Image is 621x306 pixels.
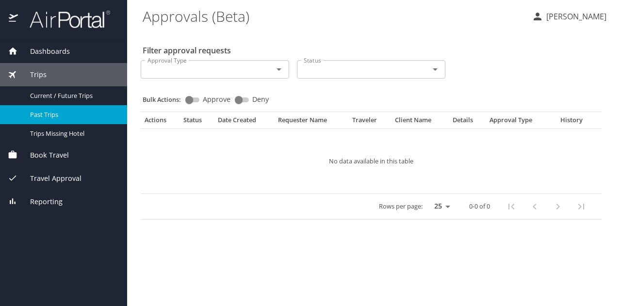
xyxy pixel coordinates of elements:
[170,158,572,164] p: No data available in this table
[543,11,606,22] p: [PERSON_NAME]
[19,10,110,29] img: airportal-logo.png
[486,116,552,129] th: Approval Type
[214,116,274,129] th: Date Created
[18,173,82,184] span: Travel Approval
[428,63,442,76] button: Open
[203,96,230,103] span: Approve
[379,203,423,209] p: Rows per page:
[528,8,610,25] button: [PERSON_NAME]
[552,116,591,129] th: History
[274,116,348,129] th: Requester Name
[426,199,454,214] select: rows per page
[391,116,449,129] th: Client Name
[143,1,524,31] h1: Approvals (Beta)
[143,95,189,104] p: Bulk Actions:
[18,196,63,207] span: Reporting
[30,91,115,100] span: Current / Future Trips
[180,116,214,129] th: Status
[18,150,69,161] span: Book Travel
[18,69,47,80] span: Trips
[449,116,486,129] th: Details
[143,43,231,58] h2: Filter approval requests
[9,10,19,29] img: icon-airportal.png
[272,63,286,76] button: Open
[141,116,602,220] table: Approval table
[348,116,391,129] th: Traveler
[30,110,115,119] span: Past Trips
[18,46,70,57] span: Dashboards
[469,203,490,209] p: 0-0 of 0
[30,129,115,138] span: Trips Missing Hotel
[141,116,180,129] th: Actions
[252,96,269,103] span: Deny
